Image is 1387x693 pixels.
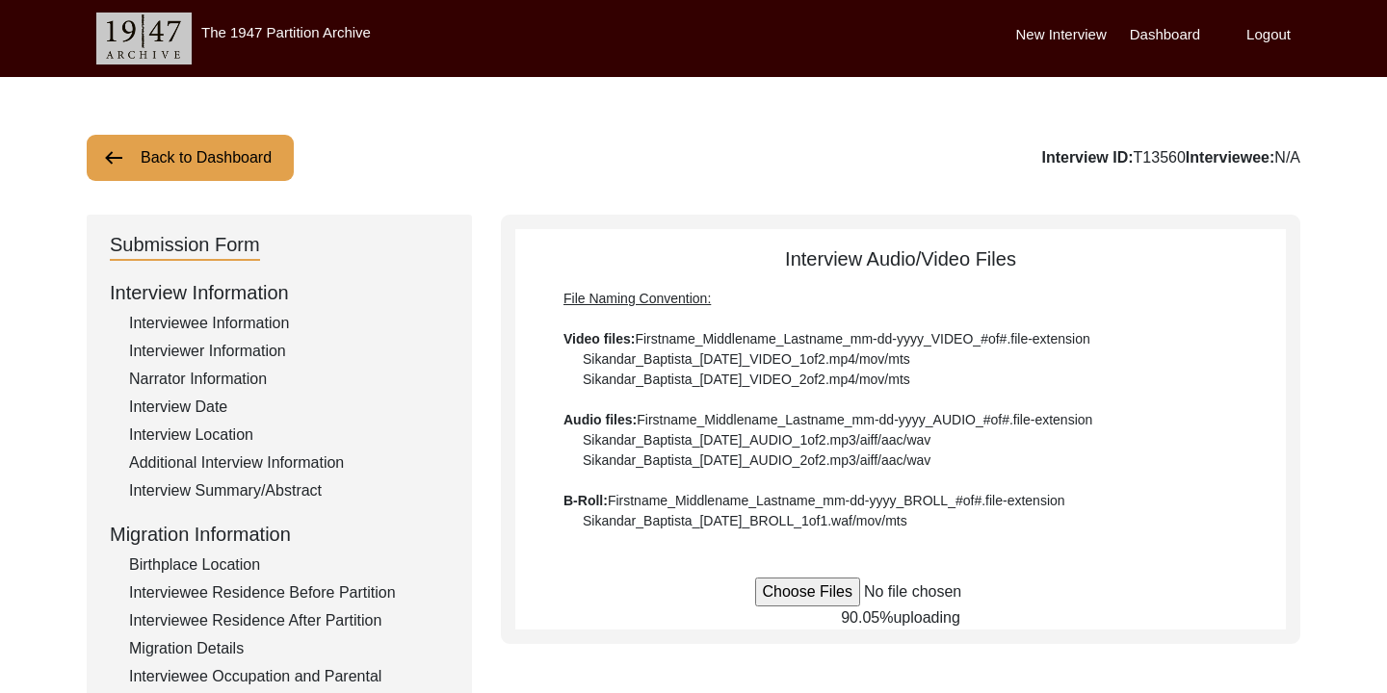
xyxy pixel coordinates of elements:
b: Audio files: [563,412,637,427]
div: Submission Form [110,230,260,261]
label: Logout [1246,24,1291,46]
label: The 1947 Partition Archive [201,24,371,40]
label: Dashboard [1130,24,1200,46]
img: arrow-left.png [102,146,125,169]
span: uploading [893,609,959,626]
div: Additional Interview Information [129,451,449,475]
span: File Naming Convention: [563,291,711,306]
div: Interview Information [110,278,449,307]
div: Migration Information [110,520,449,549]
div: Interviewer Information [129,340,449,363]
div: Interviewee Residence Before Partition [129,581,449,604]
span: 90.05% [841,609,893,626]
div: Birthplace Location [129,553,449,577]
div: Interviewee Information [129,312,449,335]
label: New Interview [1016,24,1107,46]
div: Narrator Information [129,368,449,391]
b: Video files: [563,331,635,346]
b: Interviewee: [1186,149,1274,166]
div: Interview Audio/Video Files [515,244,1286,531]
div: Interviewee Residence After Partition [129,609,449,632]
button: Back to Dashboard [87,135,294,181]
b: Interview ID: [1041,149,1133,166]
div: Interview Location [129,423,449,447]
div: Interview Date [129,396,449,419]
div: Interview Summary/Abstract [129,479,449,502]
div: T13560 N/A [1041,146,1300,169]
img: header-logo.png [96,13,192,64]
b: B-Roll: [563,493,608,508]
div: Migration Details [129,637,449,660]
div: Firstname_Middlename_Lastname_mm-dd-yyyy_VIDEO_#of#.file-extension Sikandar_Baptista_[DATE]_VIDEO... [563,289,1238,531]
